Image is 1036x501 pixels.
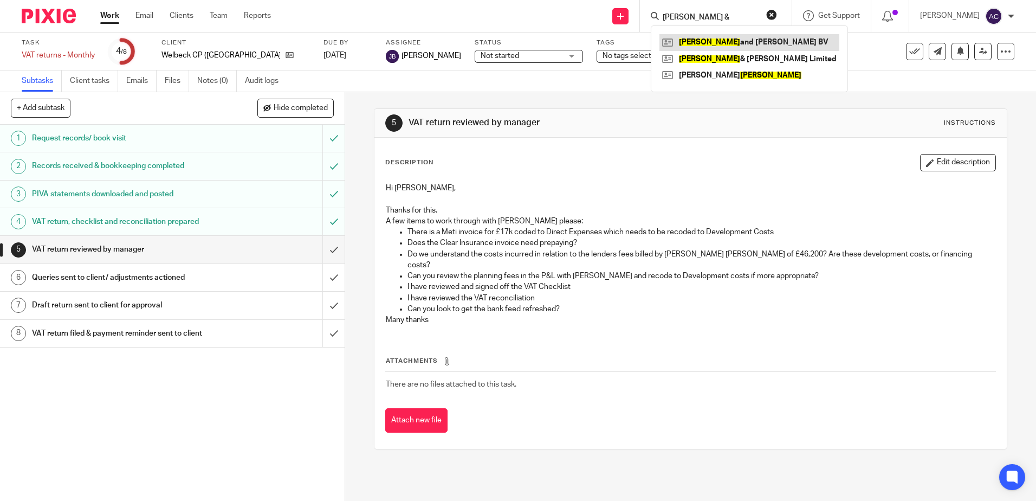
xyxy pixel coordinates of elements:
[407,227,995,237] p: There is a Meti invoice for £17k coded to Direct Expenses which needs to be recoded to Developmen...
[161,38,310,47] label: Client
[161,50,280,61] p: Welbeck CP ([GEOGRAPHIC_DATA]) Ltd
[32,297,218,313] h1: Draft return sent to client for approval
[32,241,218,258] h1: VAT return reviewed by manager
[257,99,334,117] button: Hide completed
[407,304,995,314] p: Can you look to get the bank feed refreshed?
[407,249,995,271] p: Do we understand the costs incurred in relation to the lenders fees billed by [PERSON_NAME] [PERS...
[11,99,70,117] button: + Add subtask
[11,270,26,285] div: 6
[766,9,777,20] button: Clear
[920,10,980,21] p: [PERSON_NAME]
[244,10,271,21] a: Reports
[944,119,996,127] div: Instructions
[32,214,218,230] h1: VAT return, checklist and reconciliation prepared
[32,130,218,146] h1: Request records/ book visit
[165,70,189,92] a: Files
[385,114,403,132] div: 5
[407,281,995,292] p: I have reviewed and signed off the VAT Checklist
[197,70,237,92] a: Notes (0)
[11,187,26,202] div: 3
[22,9,76,23] img: Pixie
[32,325,218,342] h1: VAT return filed & payment reminder sent to client
[818,12,860,20] span: Get Support
[323,38,372,47] label: Due by
[407,293,995,304] p: I have reviewed the VAT reconciliation
[323,52,346,59] span: [DATE]
[11,242,26,258] div: 5
[22,70,62,92] a: Subtasks
[70,70,118,92] a: Client tasks
[245,70,287,92] a: Audit logs
[409,117,714,129] h1: VAT return reviewed by manager
[11,298,26,313] div: 7
[662,13,759,23] input: Search
[985,8,1002,25] img: svg%3E
[100,10,119,21] a: Work
[11,159,26,174] div: 2
[32,269,218,286] h1: Queries sent to client/ adjustments actioned
[386,50,399,63] img: svg%3E
[385,408,448,433] button: Attach new file
[121,49,127,55] small: /8
[32,158,218,174] h1: Records received & bookkeeping completed
[32,186,218,202] h1: PIVA statements downloaded and posted
[385,158,433,167] p: Description
[603,52,660,60] span: No tags selected
[11,326,26,341] div: 8
[386,358,438,364] span: Attachments
[386,381,516,388] span: There are no files attached to this task.
[22,38,95,47] label: Task
[407,271,995,281] p: Can you review the planning fees in the P&L with [PERSON_NAME] and recode to Development costs if...
[126,70,157,92] a: Emails
[386,205,995,216] p: Thanks for this.
[210,10,228,21] a: Team
[597,38,705,47] label: Tags
[386,314,995,325] p: Many thanks
[481,52,519,60] span: Not started
[475,38,583,47] label: Status
[22,50,95,61] div: VAT returns - Monthly
[170,10,193,21] a: Clients
[116,45,127,57] div: 4
[402,50,461,61] span: [PERSON_NAME]
[386,38,461,47] label: Assignee
[11,214,26,229] div: 4
[407,237,995,248] p: Does the Clear Insurance invoice need prepaying?
[386,183,995,194] p: Hi [PERSON_NAME],
[11,131,26,146] div: 1
[135,10,153,21] a: Email
[920,154,996,171] button: Edit description
[386,216,995,227] p: A few items to work through with [PERSON_NAME] please:
[274,104,328,113] span: Hide completed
